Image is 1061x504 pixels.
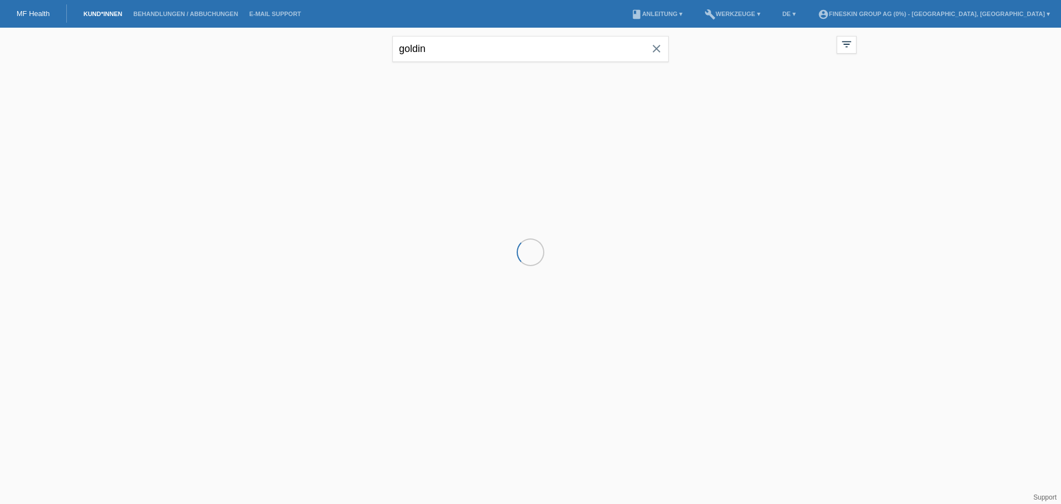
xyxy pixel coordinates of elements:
a: buildWerkzeuge ▾ [699,11,766,17]
i: book [631,9,642,20]
i: build [705,9,716,20]
a: account_circleFineSkin Group AG (0%) - [GEOGRAPHIC_DATA], [GEOGRAPHIC_DATA] ▾ [812,11,1055,17]
a: E-Mail Support [244,11,307,17]
i: account_circle [818,9,829,20]
i: close [650,42,663,55]
a: MF Health [17,9,50,18]
a: bookAnleitung ▾ [626,11,688,17]
a: Support [1033,493,1057,501]
a: DE ▾ [777,11,801,17]
i: filter_list [841,38,853,50]
a: Kund*innen [78,11,128,17]
a: Behandlungen / Abbuchungen [128,11,244,17]
input: Suche... [392,36,669,62]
